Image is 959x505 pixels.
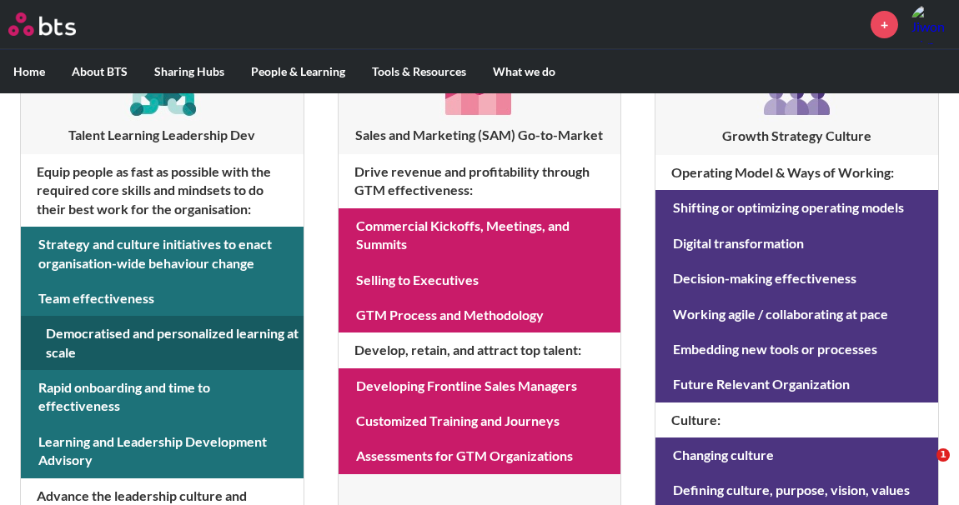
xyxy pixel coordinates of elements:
[871,11,898,38] a: +
[8,12,107,36] a: Go home
[339,332,621,367] h4: Develop, retain, and attract top talent :
[479,50,569,93] label: What we do
[339,126,621,144] h3: Sales and Marketing (SAM) Go-to-Market
[359,50,479,93] label: Tools & Resources
[21,126,304,144] h3: Talent Learning Leadership Dev
[8,12,76,36] img: BTS Logo
[902,448,942,488] iframe: Intercom live chat
[655,127,938,145] h3: Growth Strategy Culture
[936,448,950,462] span: 1
[58,50,141,93] label: About BTS
[655,155,938,190] h4: Operating Model & Ways of Working :
[911,4,951,44] img: Jiwon Ahn
[21,154,304,227] h4: Equip people as fast as possible with the required core skills and mindsets to do their best work...
[911,4,951,44] a: Profile
[141,50,238,93] label: Sharing Hubs
[238,50,359,93] label: People & Learning
[655,402,938,437] h4: Culture :
[339,154,621,208] h4: Drive revenue and profitability through GTM effectiveness :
